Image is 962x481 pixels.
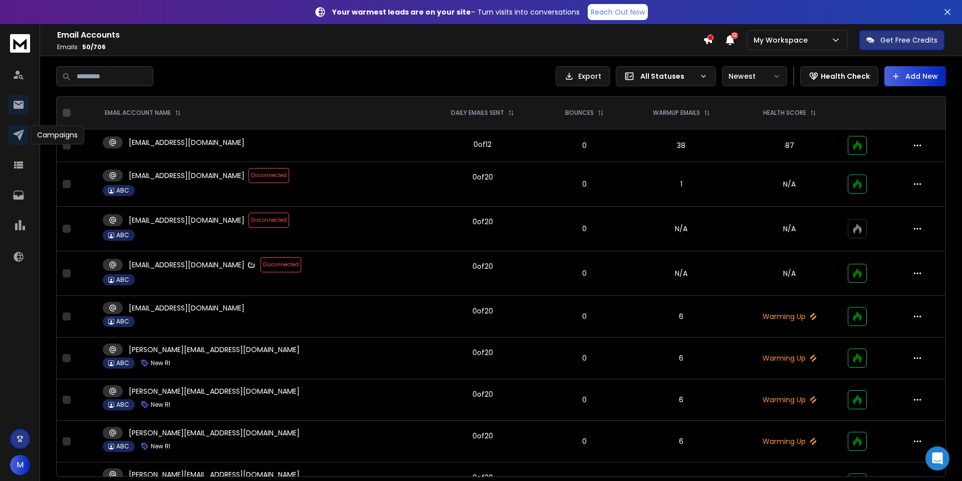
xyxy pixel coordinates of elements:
div: 0 of 20 [472,172,493,182]
td: 6 [626,379,737,421]
button: M [10,455,30,475]
p: WARMUP EMAILS [653,109,700,117]
p: New RI [151,359,170,367]
p: 0 [549,140,620,150]
td: N/A [626,207,737,251]
p: ABC [116,359,129,367]
p: [EMAIL_ADDRESS][DOMAIN_NAME] [129,171,245,181]
p: ABC [116,317,129,326]
button: Export [556,66,610,86]
p: ABC [116,276,129,284]
p: Warming Up [743,395,836,405]
p: N/A [743,179,836,189]
p: ABC [116,231,129,239]
p: N/A [743,224,836,234]
p: My Workspace [754,35,812,45]
button: Newest [722,66,787,86]
p: 0 [549,311,620,322]
span: Disconnected [261,257,301,272]
p: [EMAIL_ADDRESS][DOMAIN_NAME] [129,303,245,313]
td: 6 [626,338,737,379]
p: HEALTH SCORE [763,109,806,117]
p: 0 [549,436,620,446]
td: 38 [626,129,737,162]
p: Health Check [821,71,870,81]
button: Get Free Credits [859,30,944,50]
div: 0 of 20 [472,217,493,227]
p: Warming Up [743,353,836,363]
button: Health Check [800,66,878,86]
strong: Your warmest leads are on your site [332,7,471,17]
p: Emails : [57,43,703,51]
span: Disconnected [249,213,289,228]
div: 0 of 20 [472,348,493,358]
p: 0 [549,395,620,405]
h1: Email Accounts [57,29,703,41]
p: 0 [549,179,620,189]
td: 1 [626,162,737,207]
p: [EMAIL_ADDRESS][DOMAIN_NAME] [129,215,245,225]
div: 0 of 20 [472,431,493,441]
p: [EMAIL_ADDRESS][DOMAIN_NAME] [129,137,245,147]
p: New RI [151,442,170,450]
p: 0 [549,224,620,234]
img: Zapmail Logo [247,260,257,270]
div: Campaigns [31,125,84,144]
p: [EMAIL_ADDRESS][DOMAIN_NAME] [129,260,257,270]
td: 87 [737,129,842,162]
p: New RI [151,401,170,409]
span: 50 / 706 [82,43,106,51]
p: 0 [549,268,620,278]
div: Open Intercom Messenger [925,446,949,470]
div: 0 of 20 [472,261,493,271]
img: logo [10,34,30,53]
a: Reach Out Now [588,4,648,20]
p: DAILY EMAILS SENT [451,109,504,117]
div: 0 of 20 [472,306,493,316]
p: [PERSON_NAME][EMAIL_ADDRESS][DOMAIN_NAME] [129,345,300,355]
div: 0 of 20 [472,389,493,399]
p: All Statuses [640,71,695,81]
p: [PERSON_NAME][EMAIL_ADDRESS][DOMAIN_NAME] [129,386,300,396]
p: Reach Out Now [591,7,645,17]
p: [PERSON_NAME][EMAIL_ADDRESS][DOMAIN_NAME] [129,428,300,438]
td: 6 [626,421,737,462]
p: ABC [116,401,129,409]
td: N/A [626,251,737,296]
div: 0 of 12 [473,139,492,149]
p: BOUNCES [565,109,594,117]
p: ABC [116,442,129,450]
p: Warming Up [743,311,836,322]
p: Get Free Credits [880,35,937,45]
p: Warming Up [743,436,836,446]
span: 12 [731,32,738,39]
p: – Turn visits into conversations [332,7,580,17]
div: EMAIL ACCOUNT NAME [105,109,181,117]
p: ABC [116,187,129,195]
p: 0 [549,353,620,363]
td: 6 [626,296,737,338]
button: Add New [884,66,946,86]
p: [PERSON_NAME][EMAIL_ADDRESS][DOMAIN_NAME] [129,469,300,479]
span: Disconnected [249,168,289,183]
p: N/A [743,268,836,278]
